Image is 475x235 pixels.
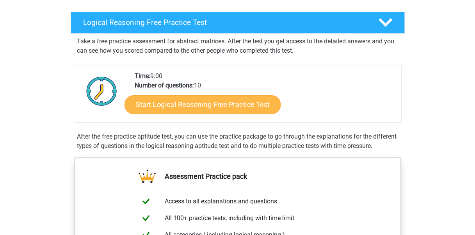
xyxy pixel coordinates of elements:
a: Start Logical Reasoning Free Practice Test [125,95,281,114]
h4: Logical Reasoning Free Practice Test [83,18,366,27]
div: After the free practice aptitude test, you can use the practice package to go through the explana... [74,132,402,151]
p: Take a free practice assessment for abstract matrices. After the test you get access to the detai... [77,37,399,55]
b: Time: [135,72,150,80]
img: Clock [82,71,121,110]
a: Logical Reasoning Free Practice Test [68,12,408,34]
b: Number of questions: [135,82,194,89]
div: 9:00 10 [129,71,401,122]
